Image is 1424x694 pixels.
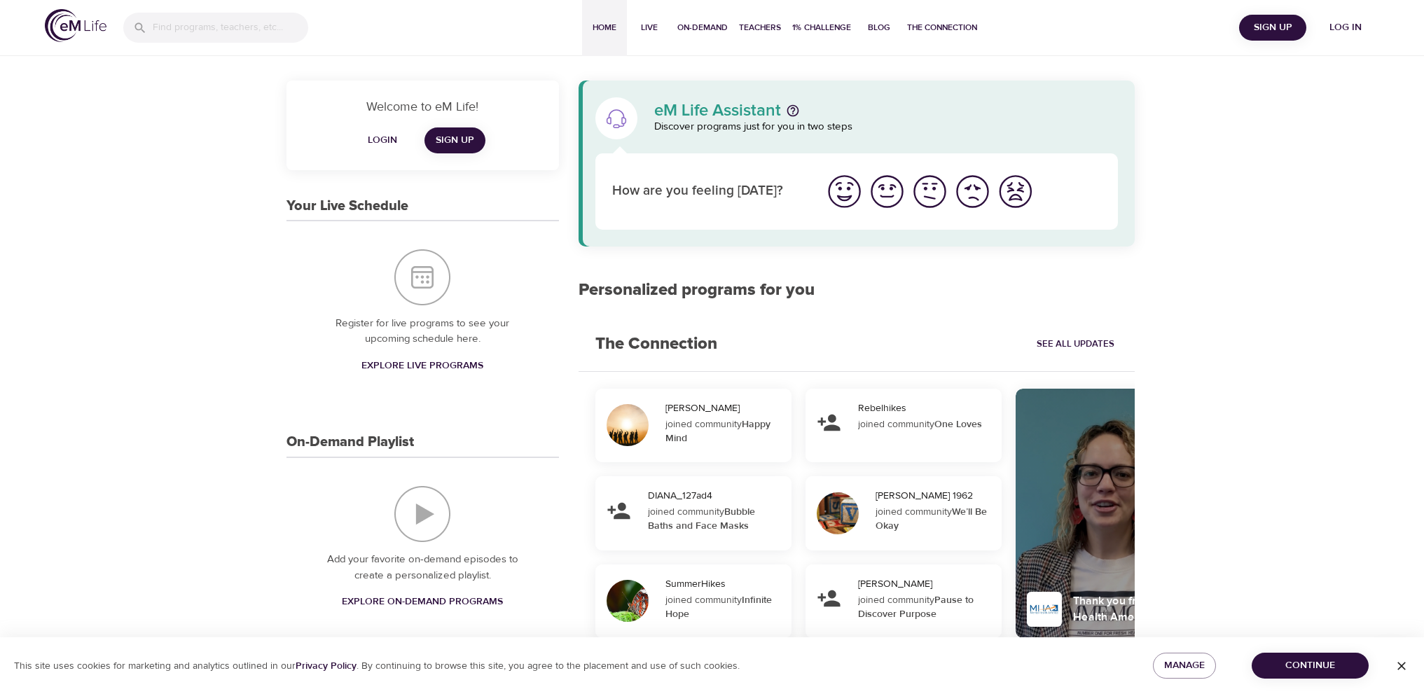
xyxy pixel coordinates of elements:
span: Home [588,20,621,35]
span: On-Demand [677,20,728,35]
button: Continue [1252,653,1369,679]
button: I'm feeling worst [994,170,1037,213]
p: How are you feeling [DATE]? [612,181,806,202]
div: Thank you from Mental Health America. [1073,593,1201,625]
button: Manage [1153,653,1216,679]
p: Welcome to eM Life! [303,97,542,116]
img: eM Life Assistant [605,107,628,130]
strong: We’ll Be Okay [876,506,987,532]
a: See All Updates [1033,333,1118,355]
img: good [868,172,906,211]
span: 1% Challenge [792,20,851,35]
span: See All Updates [1037,336,1114,352]
a: Explore Live Programs [356,353,489,379]
p: Discover programs just for you in two steps [654,119,1119,135]
span: Blog [862,20,896,35]
button: I'm feeling bad [951,170,994,213]
div: Rebelhikes [858,401,996,415]
h2: The Connection [579,317,734,371]
div: [PERSON_NAME] [858,577,996,591]
p: Register for live programs to see your upcoming schedule here. [314,316,531,347]
div: joined community [648,505,782,533]
button: Sign Up [1239,15,1306,41]
div: joined community [858,593,993,621]
span: Manage [1164,657,1205,674]
p: Add your favorite on-demand episodes to create a personalized playlist. [314,552,531,583]
img: ok [911,172,949,211]
span: Login [366,132,399,149]
span: Teachers [739,20,781,35]
div: DIANA_127ad4 [648,489,786,503]
div: joined community [665,417,782,445]
span: Continue [1263,657,1357,674]
h2: Personalized programs for you [579,280,1135,300]
span: Explore Live Programs [361,357,483,375]
strong: Infinite Hope [665,594,772,620]
img: bad [953,172,992,211]
span: Sign Up [1245,19,1301,36]
img: logo [45,9,106,42]
div: SummerHikes [665,577,786,591]
img: Your Live Schedule [394,249,450,305]
img: worst [996,172,1035,211]
strong: Pause to Discover Purpose [858,594,974,620]
a: Explore On-Demand Programs [336,589,509,615]
div: joined community [665,593,782,621]
span: Sign Up [436,132,474,149]
span: Log in [1318,19,1374,36]
p: eM Life Assistant [654,102,781,119]
a: Privacy Policy [296,660,357,672]
img: great [825,172,864,211]
input: Find programs, teachers, etc... [153,13,308,43]
span: The Connection [907,20,977,35]
button: I'm feeling ok [908,170,951,213]
a: Sign Up [424,127,485,153]
strong: One Loves [934,418,982,431]
div: [PERSON_NAME] [665,401,786,415]
span: Live [632,20,666,35]
div: [PERSON_NAME] 1962 [876,489,996,503]
strong: Happy Mind [665,418,770,445]
button: Log in [1312,15,1379,41]
img: On-Demand Playlist [394,486,450,542]
button: I'm feeling great [823,170,866,213]
button: I'm feeling good [866,170,908,213]
h3: Your Live Schedule [286,198,408,214]
div: joined community [876,505,993,533]
span: Explore On-Demand Programs [342,593,503,611]
strong: Bubble Baths and Face Masks [648,506,755,532]
h3: On-Demand Playlist [286,434,414,450]
div: joined community [858,417,993,431]
button: Login [360,127,405,153]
